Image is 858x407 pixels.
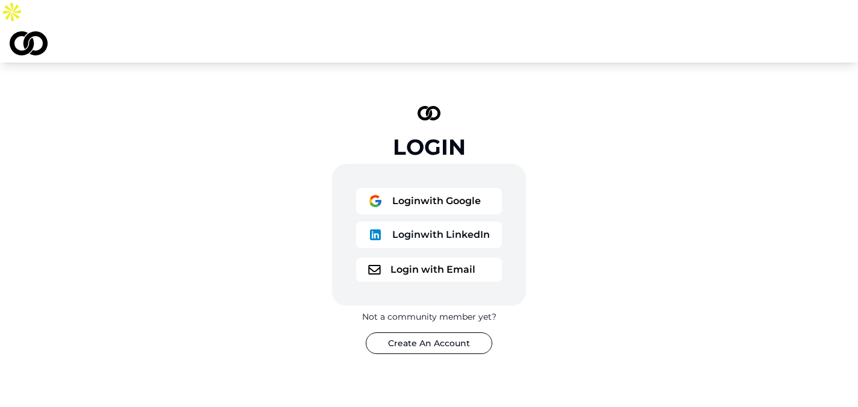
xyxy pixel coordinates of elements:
[418,106,440,120] img: logo
[356,188,502,214] button: logoLoginwith Google
[368,194,383,208] img: logo
[356,222,502,248] button: logoLoginwith LinkedIn
[362,311,496,323] div: Not a community member yet?
[10,31,48,55] img: logo
[368,265,381,275] img: logo
[366,332,492,354] button: Create An Account
[356,258,502,282] button: logoLogin with Email
[368,228,383,242] img: logo
[393,135,466,159] div: Login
